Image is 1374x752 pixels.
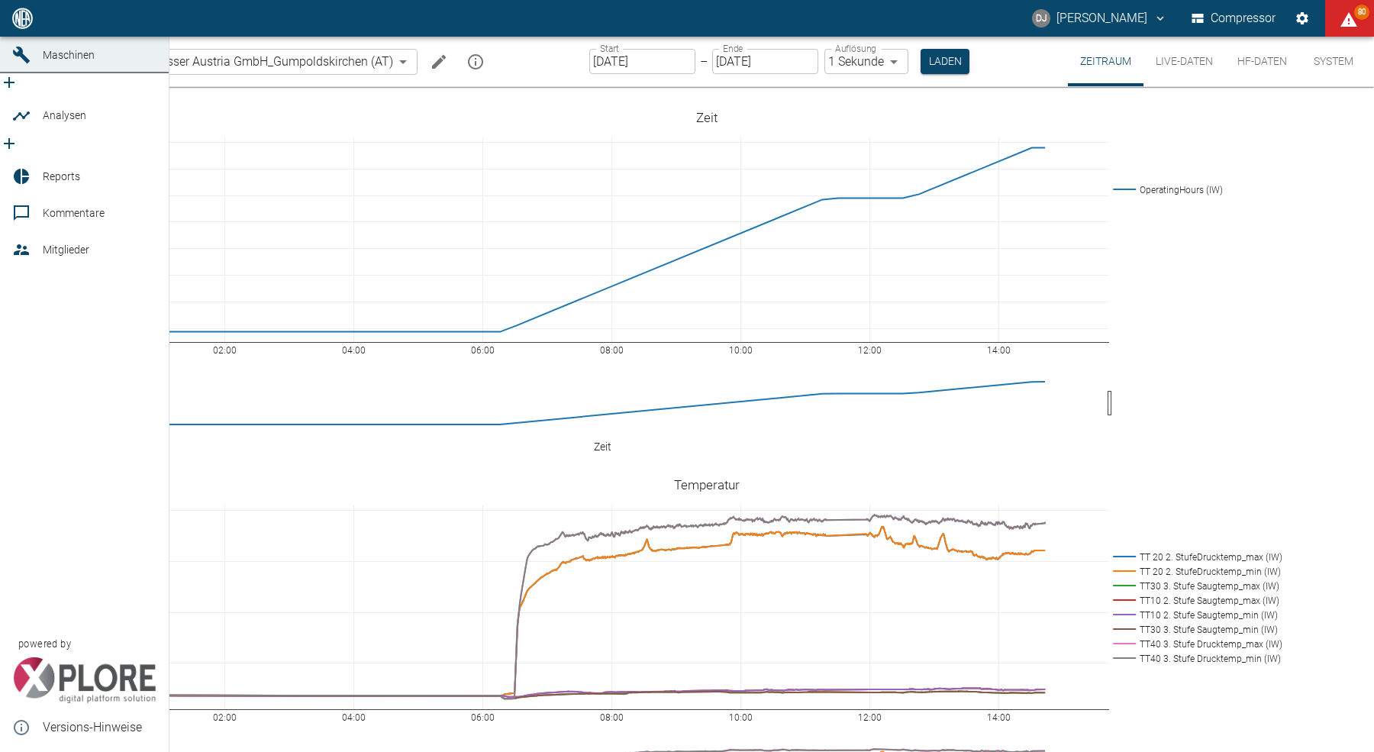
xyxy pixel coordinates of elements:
[43,109,86,121] span: Analysen
[56,53,393,71] a: 04.2115_V8_Messer Austria GmbH_Gumpoldskirchen (AT)
[1354,5,1369,20] span: 80
[18,637,71,651] span: powered by
[700,53,708,70] p: –
[723,42,743,55] label: Ende
[1143,37,1225,86] button: Live-Daten
[43,244,89,256] span: Mitglieder
[460,47,491,77] button: mission info
[1289,5,1316,32] button: Einstellungen
[600,42,619,55] label: Start
[835,42,876,55] label: Auflösung
[11,8,34,28] img: logo
[12,657,156,703] img: Xplore Logo
[921,49,969,74] button: Laden
[1189,5,1279,32] button: Compressor
[712,49,818,74] input: DD.MM.YYYY
[1032,9,1050,27] div: DJ
[43,49,95,61] span: Maschinen
[43,170,80,182] span: Reports
[1068,37,1143,86] button: Zeitraum
[81,53,393,70] span: 04.2115_V8_Messer Austria GmbH_Gumpoldskirchen (AT)
[1030,5,1169,32] button: david.jasper@nea-x.de
[43,718,156,737] span: Versions-Hinweise
[424,47,454,77] button: Machine bearbeiten
[824,49,908,74] div: 1 Sekunde
[43,207,105,219] span: Kommentare
[589,49,695,74] input: DD.MM.YYYY
[1299,37,1368,86] button: System
[1225,37,1299,86] button: HF-Daten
